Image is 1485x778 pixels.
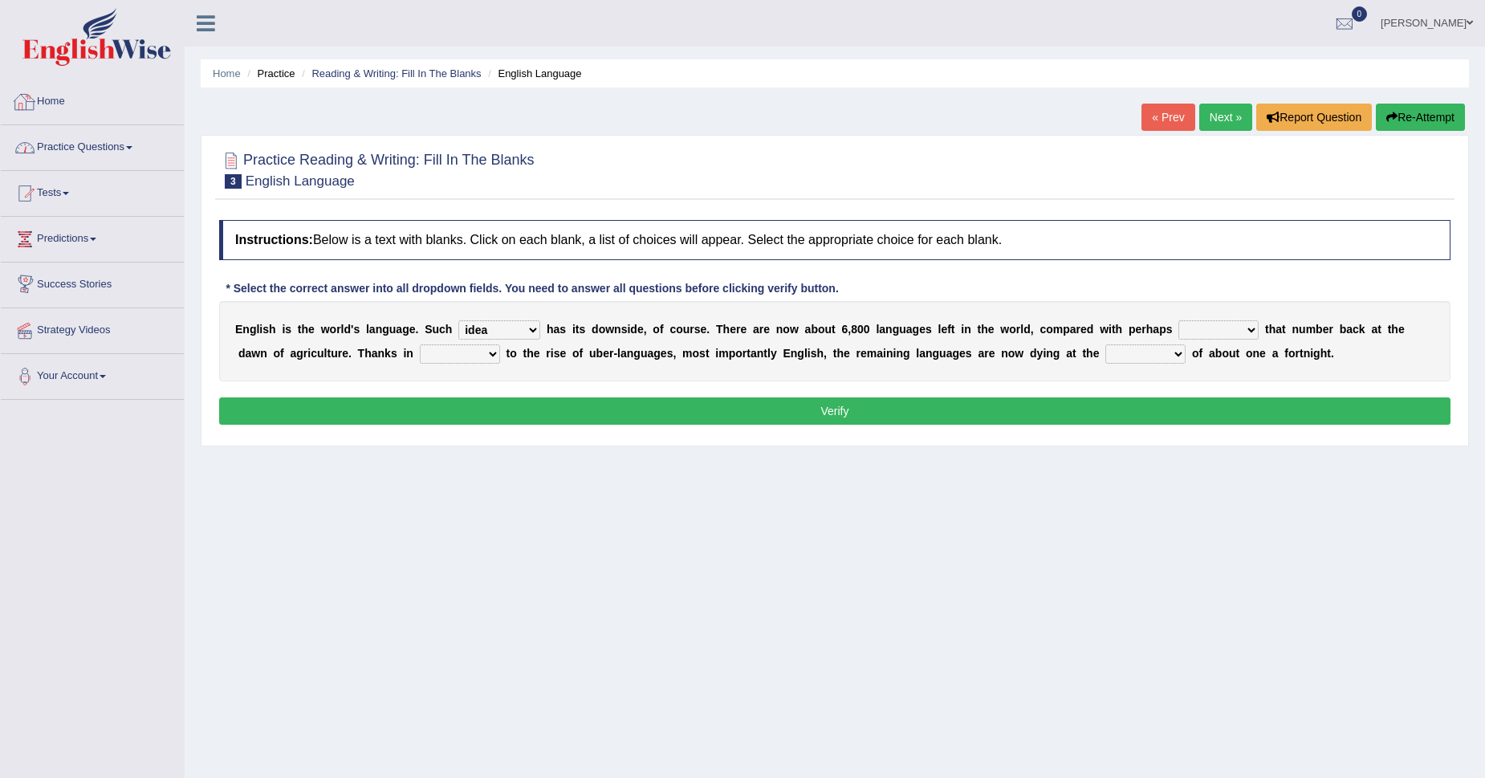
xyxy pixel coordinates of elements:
b: g [633,347,641,360]
b: t [1082,347,1086,360]
b: f [660,323,664,336]
button: Report Question [1256,104,1372,131]
b: t [1300,347,1304,360]
b: h [981,323,988,336]
b: b [811,323,818,336]
b: o [1046,323,1053,336]
b: n [1001,347,1008,360]
b: b [1215,347,1223,360]
b: . [1331,347,1334,360]
b: n [926,347,933,360]
b: o [510,347,517,360]
b: g [913,323,920,336]
b: e [661,347,667,360]
b: u [433,323,440,336]
b: h [1391,323,1398,336]
b: a [647,347,653,360]
b: r [856,347,860,360]
b: l [366,323,369,336]
b: , [1031,323,1034,336]
b: g [1313,347,1320,360]
b: i [893,347,897,360]
b: r [690,323,694,336]
b: n [1253,347,1260,360]
b: r [1296,347,1300,360]
b: a [805,323,812,336]
b: e [1080,323,1087,336]
b: w [251,347,260,360]
b: h [364,347,372,360]
b: h [547,323,554,336]
b: o [1288,347,1296,360]
b: T [358,347,365,360]
b: t [978,323,982,336]
b: g [893,323,900,336]
b: i [961,323,964,336]
b: i [1043,347,1046,360]
b: d [630,323,637,336]
a: Predictions [1,217,184,257]
a: Tests [1,171,184,211]
b: a [946,347,953,360]
b: a [1153,323,1159,336]
b: t [763,347,767,360]
b: e [919,323,926,336]
b: i [1310,347,1313,360]
b: e [740,323,747,336]
b: a [879,323,885,336]
b: g [653,347,661,360]
b: n [1292,323,1300,336]
b: g [933,347,940,360]
b: m [1053,323,1063,336]
b: r [1076,323,1080,336]
b: a [620,347,627,360]
b: o [693,347,700,360]
b: e [308,323,315,336]
b: h [1116,323,1123,336]
b: u [641,347,648,360]
b: u [939,347,946,360]
b: 0 [857,323,864,336]
b: . [415,323,418,336]
b: o [1222,347,1229,360]
b: d [344,323,351,336]
b: h [723,323,730,336]
b: n [1046,347,1053,360]
b: i [883,347,886,360]
b: r [303,347,307,360]
b: a [751,347,757,360]
b: t [1377,323,1381,336]
b: h [836,347,844,360]
b: h [1269,323,1276,336]
b: , [824,347,827,360]
b: e [342,347,348,360]
b: w [1100,323,1109,336]
b: u [589,347,596,360]
b: t [1112,323,1116,336]
b: n [627,347,634,360]
b: , [848,323,851,336]
b: n [896,347,903,360]
b: u [1299,323,1306,336]
h4: Below is a text with blanks. Click on each blank, a list of choices will appear. Select the appro... [219,220,1450,260]
b: ' [351,323,353,336]
b: e [1136,323,1142,336]
b: n [776,323,783,336]
b: l [324,347,328,360]
b: h [1146,323,1153,336]
b: , [644,323,647,336]
b: a [554,323,560,336]
b: t [523,347,527,360]
b: t [576,323,580,336]
a: Reading & Writing: Fill In The Blanks [311,67,481,79]
b: r [546,347,550,360]
b: o [1009,323,1016,336]
b: o [735,347,742,360]
b: p [729,347,736,360]
b: . [706,323,710,336]
b: l [767,347,771,360]
b: t [833,347,837,360]
b: w [321,323,330,336]
b: n [378,347,385,360]
b: g [1053,347,1060,360]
